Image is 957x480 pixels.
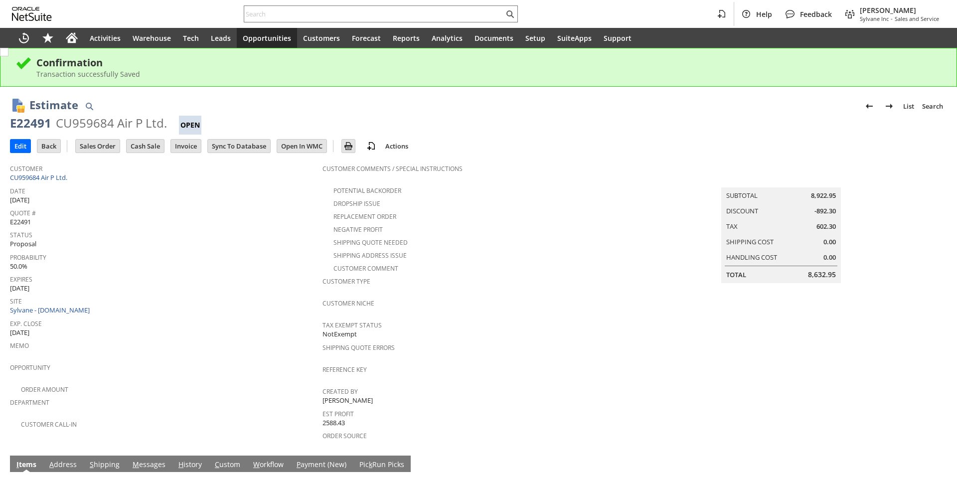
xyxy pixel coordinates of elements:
img: Print [342,140,354,152]
a: Reference Key [322,365,367,374]
span: Forecast [352,33,381,43]
a: Items [14,460,39,471]
span: I [16,460,19,469]
svg: Search [504,8,516,20]
div: Confirmation [36,56,942,69]
img: Next [883,100,895,112]
input: Invoice [171,140,201,153]
caption: Summary [721,171,841,187]
span: -892.30 [814,206,836,216]
h1: Estimate [29,97,78,113]
a: Quote # [10,209,36,217]
a: Opportunity [10,363,50,372]
a: Tax [726,222,738,231]
span: Support [604,33,632,43]
a: Home [60,28,84,48]
span: 0.00 [823,253,836,262]
a: Workflow [251,460,286,471]
a: Customer Niche [322,299,374,308]
svg: Home [66,32,78,44]
span: E22491 [10,217,31,227]
a: Tax Exempt Status [322,321,382,329]
a: Potential Backorder [333,186,401,195]
span: Sylvane Inc [860,15,889,22]
span: k [369,460,372,469]
a: Negative Profit [333,225,383,234]
a: Est Profit [322,410,354,418]
a: Documents [469,28,519,48]
a: Handling Cost [726,253,777,262]
div: E22491 [10,115,51,131]
a: Sylvane - [DOMAIN_NAME] [10,306,92,315]
span: H [178,460,183,469]
span: Setup [525,33,545,43]
span: A [49,460,54,469]
span: Documents [475,33,513,43]
span: Reports [393,33,420,43]
span: Feedback [800,9,832,19]
a: Activities [84,28,127,48]
a: Analytics [426,28,469,48]
a: Customer [10,164,42,173]
a: Address [47,460,79,471]
span: Analytics [432,33,463,43]
span: 8,922.95 [811,191,836,200]
span: Help [756,9,772,19]
a: Exp. Close [10,320,42,328]
span: Activities [90,33,121,43]
span: 8,632.95 [808,270,836,280]
a: Replacement Order [333,212,396,221]
input: Back [37,140,60,153]
span: - [891,15,893,22]
span: [DATE] [10,284,29,293]
a: Customers [297,28,346,48]
a: Setup [519,28,551,48]
input: Sales Order [76,140,120,153]
input: Open In WMC [277,140,326,153]
span: [PERSON_NAME] [860,5,939,15]
input: Print [342,140,355,153]
span: Sales and Service [895,15,939,22]
input: Cash Sale [127,140,164,153]
img: Previous [863,100,875,112]
img: Quick Find [83,100,95,112]
a: Shipping Quote Errors [322,343,395,352]
a: Support [598,28,638,48]
a: Dropship Issue [333,199,380,208]
a: Reports [387,28,426,48]
span: [DATE] [10,195,29,205]
a: History [176,460,204,471]
a: Shipping Address Issue [333,251,407,260]
div: Open [179,116,201,135]
a: Unrolled view on [929,458,941,470]
a: Customer Call-in [21,420,77,429]
a: Customer Type [322,277,370,286]
span: W [253,460,260,469]
a: Recent Records [12,28,36,48]
a: CU959684 Air P Ltd. [10,173,70,182]
a: Opportunities [237,28,297,48]
a: Memo [10,341,29,350]
span: [DATE] [10,328,29,337]
a: Actions [381,142,412,151]
span: [PERSON_NAME] [322,396,373,405]
input: Edit [10,140,30,153]
a: Payment (New) [294,460,349,471]
span: P [297,460,301,469]
a: Shipping Quote Needed [333,238,408,247]
a: List [899,98,918,114]
a: Customer Comments / Special Instructions [322,164,463,173]
input: Sync To Database [208,140,270,153]
span: 0.00 [823,237,836,247]
div: CU959684 Air P Ltd. [56,115,167,131]
a: Created By [322,387,358,396]
svg: logo [12,7,52,21]
span: C [215,460,219,469]
span: 50.0% [10,262,27,271]
a: PickRun Picks [357,460,407,471]
a: Leads [205,28,237,48]
a: Status [10,231,32,239]
a: Custom [212,460,243,471]
a: Search [918,98,947,114]
a: Site [10,297,22,306]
